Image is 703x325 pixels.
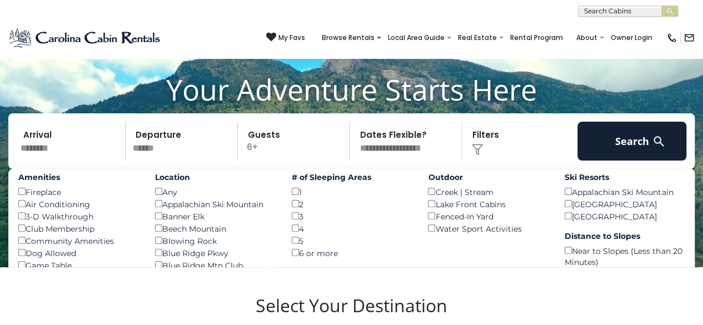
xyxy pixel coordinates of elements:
div: [GEOGRAPHIC_DATA] [565,198,685,210]
img: Blue-2.png [8,27,162,49]
a: Owner Login [605,30,658,46]
a: Rental Program [505,30,569,46]
div: 5 [292,234,412,247]
div: 3 [292,210,412,222]
div: Banner Elk [155,210,275,222]
div: 4 [292,222,412,234]
img: search-regular-white.png [652,134,666,148]
img: filter--v1.png [472,144,483,155]
div: 6 or more [292,247,412,259]
div: Game Table [18,259,138,271]
div: Community Amenities [18,234,138,247]
h1: Your Adventure Starts Here [8,72,695,107]
div: Blue Ridge Mtn Club [155,259,275,271]
div: 2 [292,198,412,210]
span: My Favs [278,33,305,43]
a: Browse Rentals [316,30,380,46]
label: Outdoor [428,172,548,183]
div: Any [155,186,275,198]
div: Club Membership [18,222,138,234]
div: Blue Ridge Pkwy [155,247,275,259]
div: Blowing Rock [155,234,275,247]
label: Amenities [18,172,138,183]
img: phone-regular-black.png [666,32,677,43]
div: 1 [292,186,412,198]
a: Real Estate [452,30,502,46]
a: My Favs [266,32,305,43]
button: Search [577,122,686,161]
div: 3-D Walkthrough [18,210,138,222]
img: mail-regular-black.png [684,32,695,43]
div: Beech Mountain [155,222,275,234]
div: Near to Slopes (Less than 20 Minutes) [565,244,685,268]
div: Appalachian Ski Mountain [155,198,275,210]
label: # of Sleeping Areas [292,172,412,183]
div: Dog Allowed [18,247,138,259]
div: Lake Front Cabins [428,198,548,210]
div: Appalachian Ski Mountain [565,186,685,198]
div: Fireplace [18,186,138,198]
p: 6+ [241,122,350,161]
div: Water Sport Activities [428,222,548,234]
div: Creek | Stream [428,186,548,198]
label: Ski Resorts [565,172,685,183]
a: About [571,30,603,46]
a: Local Area Guide [382,30,450,46]
div: [GEOGRAPHIC_DATA] [565,210,685,222]
label: Location [155,172,275,183]
div: Air Conditioning [18,198,138,210]
label: Distance to Slopes [565,231,685,242]
div: Fenced-In Yard [428,210,548,222]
